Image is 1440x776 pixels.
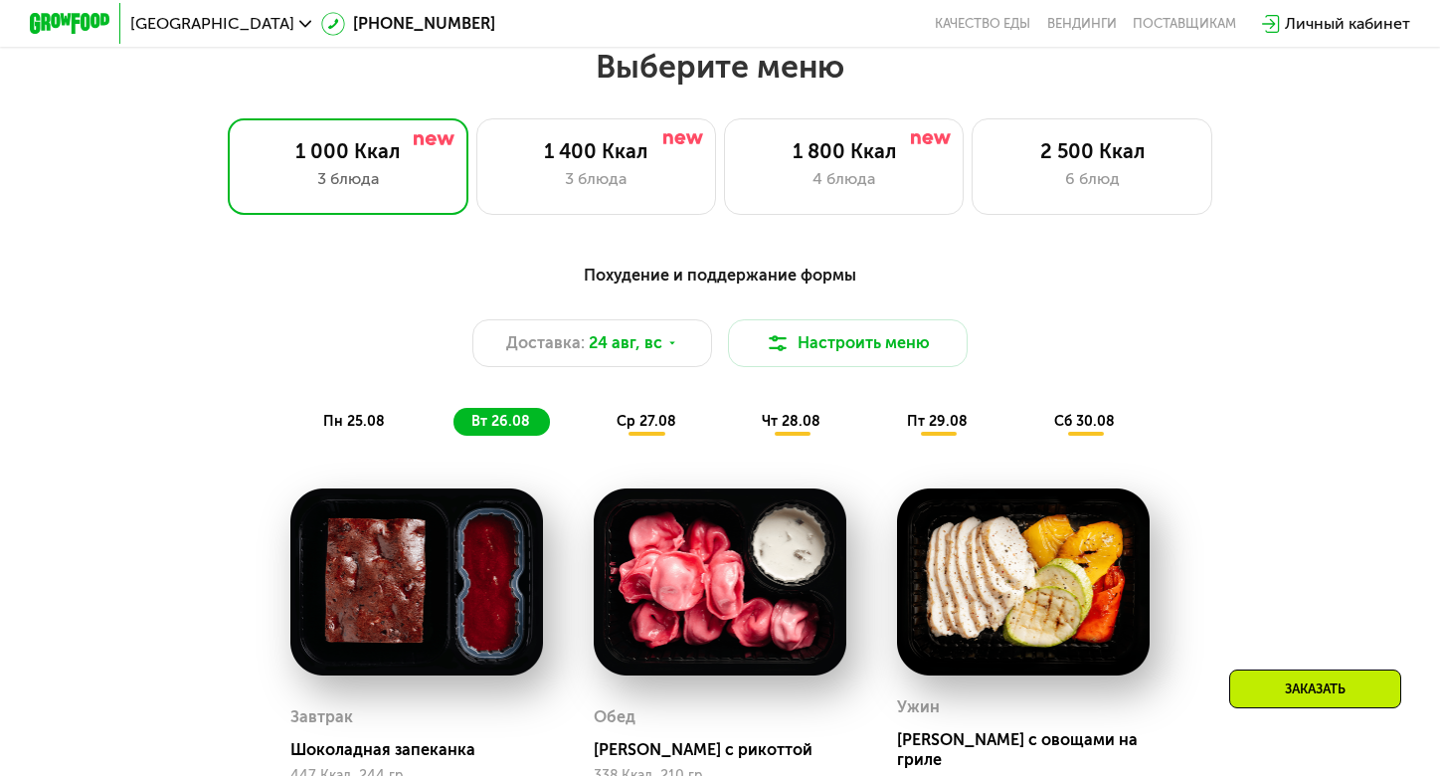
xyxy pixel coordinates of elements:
[249,167,447,191] div: 3 блюда
[1133,16,1236,32] div: поставщикам
[290,740,560,760] div: Шоколадная запеканка
[290,702,353,732] div: Завтрак
[1229,670,1401,708] div: Заказать
[745,139,943,163] div: 1 800 Ккал
[992,139,1190,163] div: 2 500 Ккал
[589,331,662,355] span: 24 авг, вс
[130,16,294,32] span: [GEOGRAPHIC_DATA]
[617,413,676,430] span: ср 27.08
[897,730,1167,770] div: [PERSON_NAME] с овощами на гриле
[321,12,495,36] a: [PHONE_NUMBER]
[594,740,863,760] div: [PERSON_NAME] с рикоттой
[935,16,1030,32] a: Качество еды
[745,167,943,191] div: 4 блюда
[471,413,530,430] span: вт 26.08
[907,413,968,430] span: пт 29.08
[1047,16,1117,32] a: Вендинги
[897,692,940,722] div: Ужин
[249,139,447,163] div: 1 000 Ккал
[64,47,1375,87] h2: Выберите меню
[323,413,385,430] span: пн 25.08
[497,139,695,163] div: 1 400 Ккал
[594,702,635,732] div: Обед
[992,167,1190,191] div: 6 блюд
[506,331,585,355] span: Доставка:
[1285,12,1410,36] div: Личный кабинет
[128,263,1313,288] div: Похудение и поддержание формы
[1054,413,1115,430] span: сб 30.08
[762,413,820,430] span: чт 28.08
[497,167,695,191] div: 3 блюда
[728,319,968,367] button: Настроить меню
